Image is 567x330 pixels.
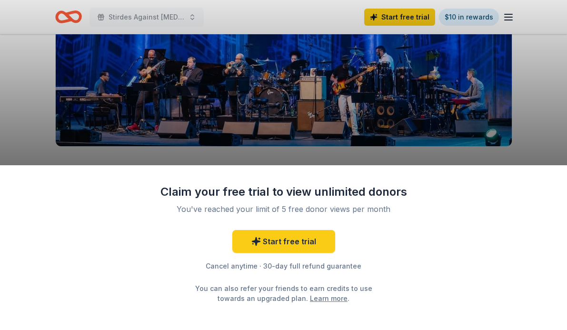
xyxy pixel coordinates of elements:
[160,184,408,200] div: Claim your free trial to view unlimited donors
[171,203,396,215] div: You've reached your limit of 5 free donor views per month
[310,293,348,303] a: Learn more
[232,230,335,253] a: Start free trial
[160,260,408,272] div: Cancel anytime · 30-day full refund guarantee
[187,283,381,303] div: You can also refer your friends to earn credits to use towards an upgraded plan. .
